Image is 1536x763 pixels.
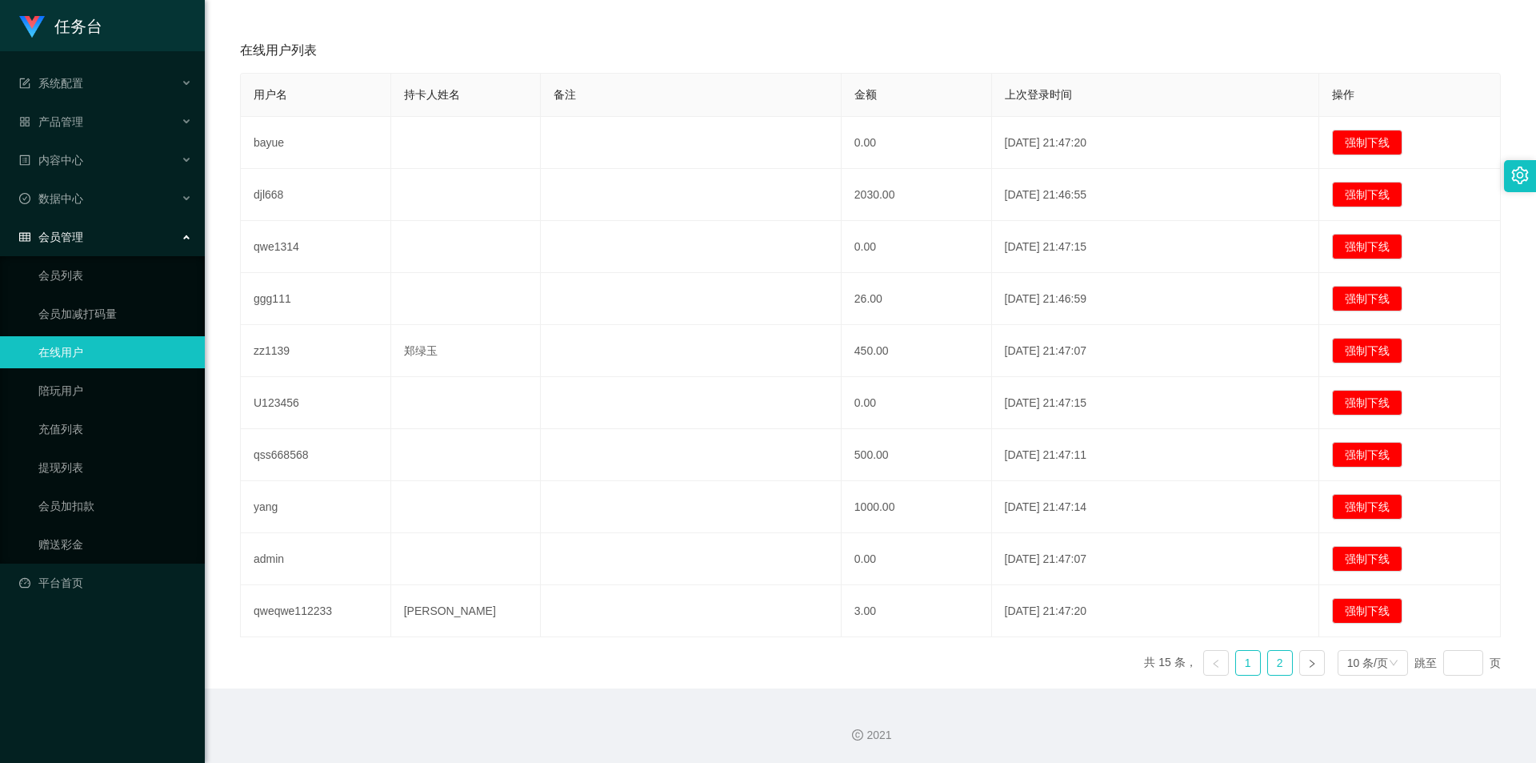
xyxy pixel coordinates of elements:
[19,77,83,90] span: 系统配置
[1005,88,1072,101] span: 上次登录时间
[38,452,192,484] a: 提现列表
[218,727,1523,744] div: 2021
[19,231,30,243] i: 图标: table
[240,41,317,60] span: 在线用户列表
[54,1,102,52] h1: 任务台
[842,169,992,221] td: 2030.00
[842,377,992,429] td: 0.00
[19,192,83,205] span: 数据中心
[842,481,992,533] td: 1000.00
[1211,659,1221,669] i: 图标: left
[992,377,1320,429] td: [DATE] 21:47:15
[992,117,1320,169] td: [DATE] 21:47:20
[842,325,992,377] td: 450.00
[842,429,992,481] td: 500.00
[19,78,30,89] i: 图标: form
[38,336,192,368] a: 在线用户
[19,154,83,167] span: 内容中心
[1236,651,1260,675] a: 1
[842,221,992,273] td: 0.00
[1332,182,1402,207] button: 强制下线
[1307,659,1317,669] i: 图标: right
[992,585,1320,637] td: [DATE] 21:47:20
[254,88,287,101] span: 用户名
[1203,650,1229,676] li: 上一页
[992,221,1320,273] td: [DATE] 21:47:15
[38,528,192,560] a: 赠送彩金
[19,16,45,38] img: logo.9652507e.png
[1332,338,1402,363] button: 强制下线
[19,155,30,166] i: 图标: profile
[241,169,391,221] td: djl668
[38,375,192,407] a: 陪玩用户
[1332,286,1402,311] button: 强制下线
[241,117,391,169] td: bayue
[1235,650,1261,676] li: 1
[241,273,391,325] td: ggg111
[1267,650,1293,676] li: 2
[38,490,192,522] a: 会员加扣款
[1347,651,1388,675] div: 10 条/页
[842,117,992,169] td: 0.00
[554,88,576,101] span: 备注
[38,298,192,330] a: 会员加减打码量
[1268,651,1292,675] a: 2
[19,567,192,599] a: 图标: dashboard平台首页
[1332,546,1402,572] button: 强制下线
[241,481,391,533] td: yang
[391,585,542,637] td: [PERSON_NAME]
[1332,88,1354,101] span: 操作
[19,116,30,127] i: 图标: appstore-o
[1332,598,1402,624] button: 强制下线
[1414,650,1501,676] div: 跳至 页
[241,221,391,273] td: qwe1314
[241,325,391,377] td: zz1139
[992,325,1320,377] td: [DATE] 21:47:07
[19,115,83,128] span: 产品管理
[1299,650,1325,676] li: 下一页
[1332,442,1402,468] button: 强制下线
[1332,234,1402,259] button: 强制下线
[1144,650,1196,676] li: 共 15 条，
[854,88,877,101] span: 金额
[992,273,1320,325] td: [DATE] 21:46:59
[241,533,391,585] td: admin
[38,413,192,445] a: 充值列表
[241,585,391,637] td: qweqwe112233
[404,88,460,101] span: 持卡人姓名
[38,259,192,291] a: 会员列表
[1389,658,1398,669] i: 图标: down
[1511,167,1529,184] i: 图标: setting
[19,193,30,204] i: 图标: check-circle-o
[241,377,391,429] td: U123456
[842,273,992,325] td: 26.00
[1332,390,1402,416] button: 强制下线
[992,533,1320,585] td: [DATE] 21:47:07
[992,481,1320,533] td: [DATE] 21:47:14
[1332,494,1402,520] button: 强制下线
[852,729,863,741] i: 图标: copyright
[19,231,83,243] span: 会员管理
[842,533,992,585] td: 0.00
[992,169,1320,221] td: [DATE] 21:46:55
[19,19,102,32] a: 任务台
[241,429,391,481] td: qss668568
[842,585,992,637] td: 3.00
[1332,130,1402,155] button: 强制下线
[992,429,1320,481] td: [DATE] 21:47:11
[391,325,542,377] td: 郑绿玉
